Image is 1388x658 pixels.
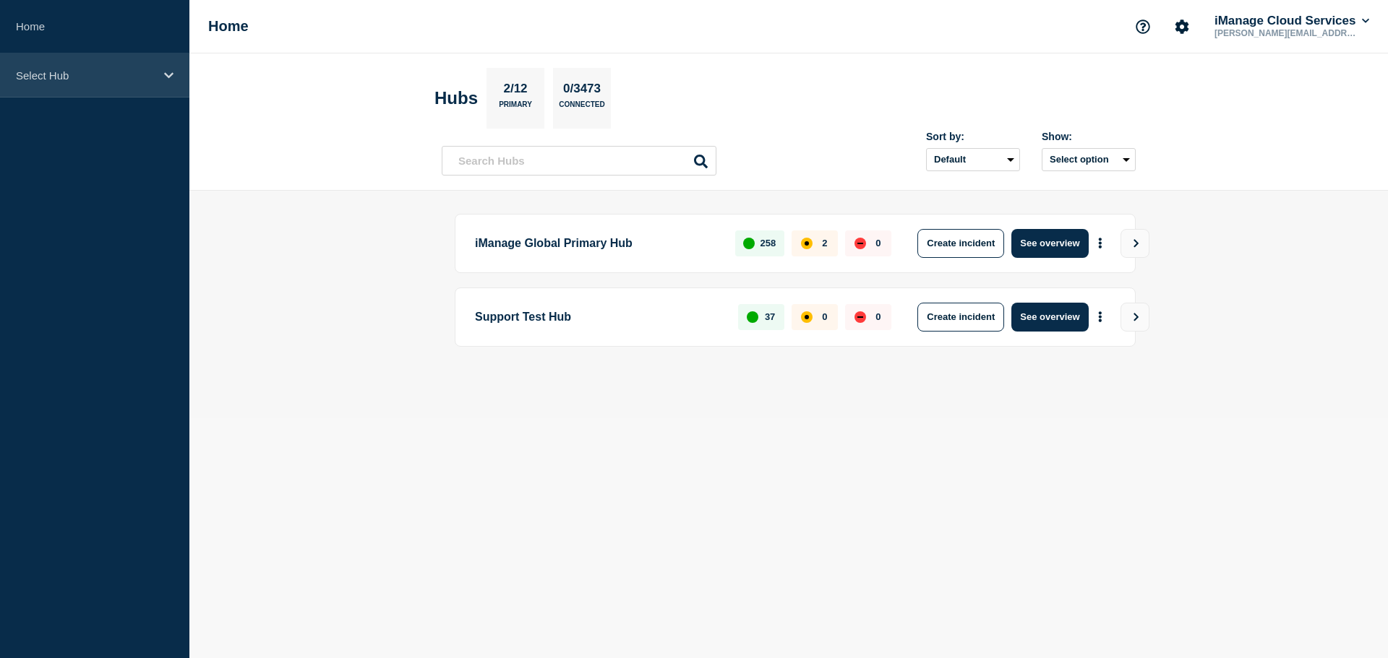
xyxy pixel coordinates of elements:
button: iManage Cloud Services [1212,14,1372,28]
p: 258 [761,238,776,248]
button: Create incident [917,303,1004,332]
p: 0 [875,238,881,248]
p: 2 [822,238,827,248]
p: 0 [875,311,881,322]
button: More actions [1091,230,1110,256]
div: affected [801,238,813,249]
div: down [854,311,866,323]
p: Primary [499,100,532,116]
button: Create incident [917,229,1004,258]
div: affected [801,311,813,323]
button: See overview [1011,303,1088,332]
button: View [1121,229,1149,258]
p: 37 [765,311,775,322]
p: 0 [822,311,827,322]
h2: Hubs [434,88,478,108]
p: Connected [559,100,604,116]
div: up [747,311,758,323]
button: View [1121,303,1149,332]
select: Sort by [926,148,1020,171]
button: Support [1128,12,1158,42]
button: Select option [1042,148,1136,171]
div: down [854,238,866,249]
button: See overview [1011,229,1088,258]
p: 0/3473 [558,82,607,100]
div: up [743,238,755,249]
div: Sort by: [926,131,1020,142]
button: More actions [1091,303,1110,330]
p: Select Hub [16,69,155,82]
h1: Home [208,18,249,35]
p: Support Test Hub [475,303,721,332]
div: Show: [1042,131,1136,142]
button: Account settings [1167,12,1197,42]
input: Search Hubs [442,146,716,176]
p: 2/12 [498,82,533,100]
p: iManage Global Primary Hub [475,229,719,258]
p: [PERSON_NAME][EMAIL_ADDRESS][DOMAIN_NAME] [1212,28,1362,38]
